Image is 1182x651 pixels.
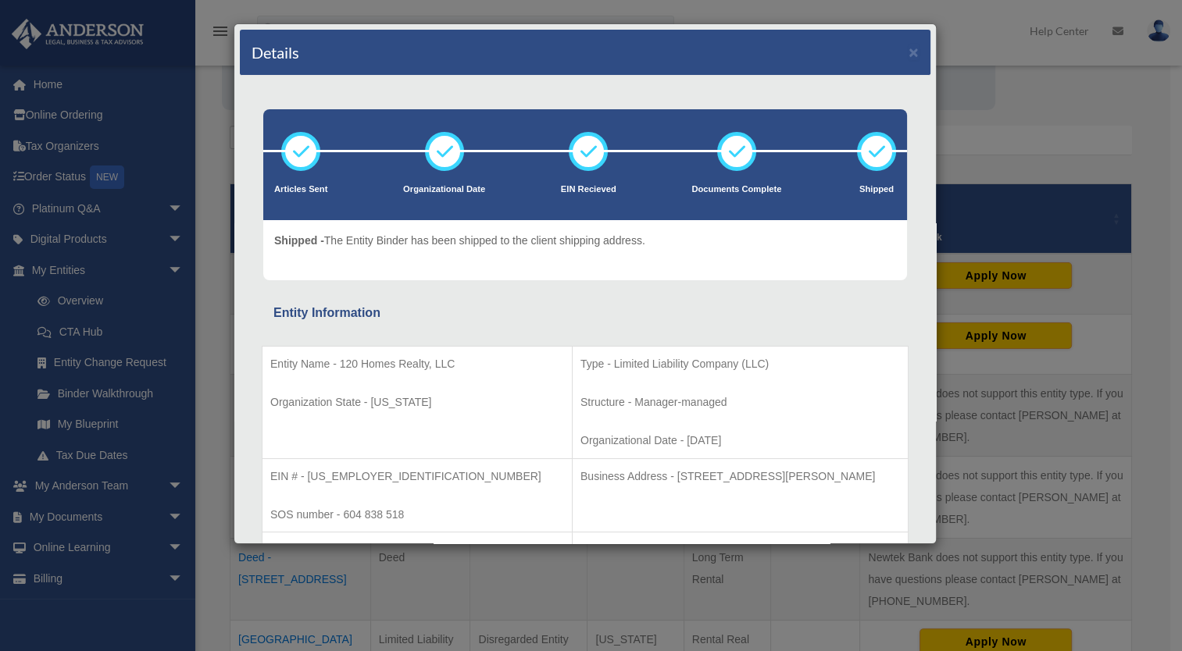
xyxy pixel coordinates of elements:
[909,44,919,60] button: ×
[270,540,564,560] p: RA Name - [PERSON_NAME] Registered Agents, Inc.
[274,234,324,247] span: Shipped -
[857,182,896,197] p: Shipped
[252,41,299,63] h4: Details
[270,393,564,412] p: Organization State - [US_STATE]
[270,354,564,374] p: Entity Name - 120 Homes Realty, LLC
[580,393,900,412] p: Structure - Manager-managed
[274,182,327,197] p: Articles Sent
[403,182,485,197] p: Organizational Date
[274,231,645,251] p: The Entity Binder has been shipped to the client shipping address.
[580,540,900,560] p: RA Address - [STREET_ADDRESS]
[561,182,616,197] p: EIN Recieved
[580,354,900,374] p: Type - Limited Liability Company (LLC)
[580,467,900,486] p: Business Address - [STREET_ADDRESS][PERSON_NAME]
[580,431,900,450] p: Organizational Date - [DATE]
[273,302,897,324] div: Entity Information
[270,467,564,486] p: EIN # - [US_EMPLOYER_IDENTIFICATION_NUMBER]
[691,182,781,197] p: Documents Complete
[270,505,564,525] p: SOS number - 604 838 518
